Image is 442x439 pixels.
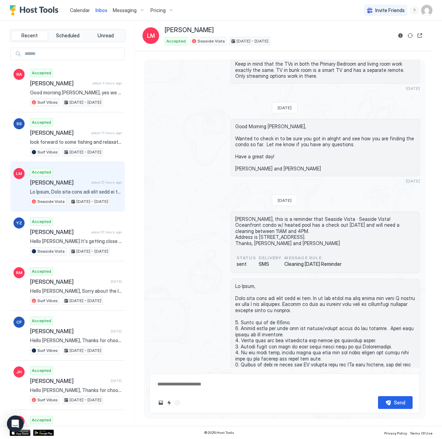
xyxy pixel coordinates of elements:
[32,70,51,76] span: Accepted
[37,248,65,254] span: Seaside Vista
[30,80,90,87] span: [PERSON_NAME]
[56,32,80,39] span: Scheduled
[16,170,22,177] span: LM
[32,268,51,274] span: Accepted
[378,396,413,409] button: Send
[410,429,432,436] a: Terms Of Use
[10,5,62,16] a: Host Tools Logo
[30,139,122,145] span: look forward to some fishing and relaxation
[70,397,101,403] span: [DATE] - [DATE]
[32,218,51,225] span: Accepted
[98,32,114,39] span: Unread
[406,178,420,184] span: [DATE]
[70,298,101,304] span: [DATE] - [DATE]
[421,5,432,16] div: User profile
[21,32,38,39] span: Recent
[237,255,256,261] span: status
[30,387,122,393] span: Hello [PERSON_NAME], Thanks for choosing to stay at our place! We are sure you will love it. We w...
[111,279,122,284] span: [DATE]
[37,298,58,304] span: Surf Vibes
[70,7,90,13] span: Calendar
[70,149,101,155] span: [DATE] - [DATE]
[16,319,22,325] span: CF
[76,198,108,205] span: [DATE] - [DATE]
[37,397,58,403] span: Surf Vibes
[147,31,155,40] span: LM
[30,90,122,96] span: Good morning [PERSON_NAME], yes we will be sharing more information as you get closer to your sta...
[32,119,51,125] span: Accepted
[150,7,166,13] span: Pricing
[30,228,89,235] span: [PERSON_NAME]
[16,270,22,276] span: RM
[259,255,282,261] span: Delivery
[33,430,54,436] a: Google Play Store
[91,131,122,135] span: about 17 hours ago
[49,31,86,40] button: Scheduled
[278,105,292,110] span: [DATE]
[237,261,256,267] span: sent
[375,7,405,13] span: Invite Friends
[91,230,122,234] span: about 21 hours ago
[7,415,24,432] div: Open Intercom Messenger
[197,38,225,44] span: Seaside Vista
[278,198,292,203] span: [DATE]
[95,7,107,13] span: Inbox
[37,149,58,155] span: Surf Vibes
[92,81,122,85] span: about 4 hours ago
[284,255,342,261] span: Message Rule
[235,123,415,172] span: Good Morning [PERSON_NAME], Wanted to check in to be sure you got in alright and see how you are ...
[30,328,108,335] span: [PERSON_NAME]
[157,399,165,407] button: Upload image
[410,6,418,15] div: menu
[165,399,173,407] button: Quick reply
[95,7,107,14] a: Inbox
[16,369,22,375] span: JH
[76,248,108,254] span: [DATE] - [DATE]
[91,180,122,185] span: about 21 hours ago
[30,337,122,344] span: Hello [PERSON_NAME], Thanks for choosing to stay at our place! We are sure you will love it. We w...
[111,329,122,334] span: [DATE]
[70,347,101,354] span: [DATE] - [DATE]
[32,417,51,423] span: Accepted
[30,278,108,285] span: [PERSON_NAME]
[406,31,414,40] button: Sync reservation
[166,38,186,44] span: Accepted
[30,189,122,195] span: Lo Ipsum, Dolo sita cons adi elit sedd ei tem. In ut lab etdol ma aliq enima min veni Q nostru ex...
[37,99,58,105] span: Surf Vibes
[111,379,122,383] span: [DATE]
[113,7,137,13] span: Messaging
[384,431,407,435] span: Privacy Policy
[16,220,22,226] span: YZ
[394,399,405,406] div: Send
[32,367,51,374] span: Accepted
[10,29,126,42] div: tab-group
[30,179,89,186] span: [PERSON_NAME]
[32,169,51,175] span: Accepted
[410,431,432,435] span: Terms Of Use
[384,429,407,436] a: Privacy Policy
[16,71,22,77] span: RA
[237,38,268,44] span: [DATE] - [DATE]
[259,261,282,267] span: SMS
[37,347,58,354] span: Surf Vibes
[284,261,342,267] span: Cleaning [DATE] Reminder
[235,216,415,246] span: [PERSON_NAME], this is a reminder that Seaside Vista · Seaside Vista! Oceanfront condo w/ heated ...
[11,31,48,40] button: Recent
[22,48,125,60] input: Input Field
[70,99,101,105] span: [DATE] - [DATE]
[37,198,65,205] span: Seaside Vista
[87,31,124,40] button: Unread
[70,7,90,14] a: Calendar
[204,430,234,435] span: © 2025 Host Tools
[416,31,424,40] button: Open reservation
[30,238,122,244] span: Hello [PERSON_NAME] It's getting close to your stay so we want to give you some information to ge...
[406,86,420,91] span: [DATE]
[396,31,405,40] button: Reservation information
[32,318,51,324] span: Accepted
[10,430,30,436] a: App Store
[30,129,89,136] span: [PERSON_NAME]
[165,26,214,34] span: [PERSON_NAME]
